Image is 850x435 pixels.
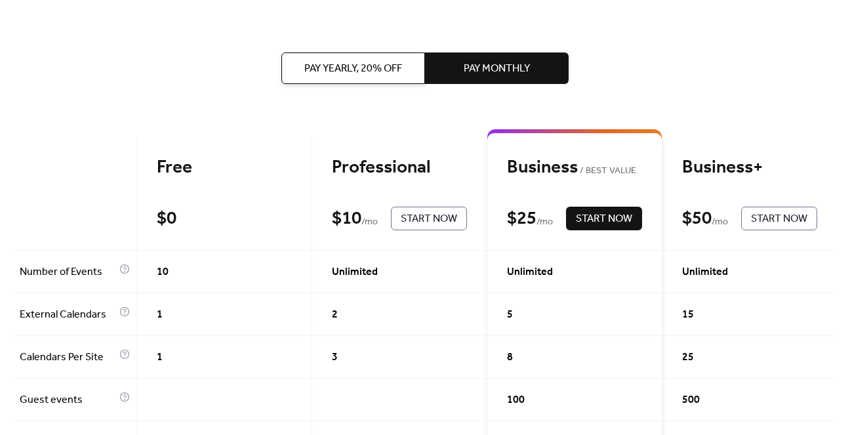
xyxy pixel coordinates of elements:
span: Start Now [401,211,457,227]
span: Unlimited [507,264,553,280]
span: Start Now [576,211,632,227]
span: / mo [536,215,553,230]
span: 3 [332,350,338,365]
span: Unlimited [682,264,728,280]
div: Business [507,156,642,179]
span: Calendars Per Site [20,350,116,365]
span: 5 [507,307,513,323]
div: $ 25 [507,207,536,230]
span: 10 [157,264,169,280]
span: BEST VALUE [578,163,636,179]
span: / mo [712,215,728,230]
span: Pay Monthly [464,61,530,77]
div: $ 50 [682,207,712,230]
span: 15 [682,307,694,323]
div: Business+ [682,156,817,179]
div: Professional [332,156,467,179]
span: 1 [157,307,163,323]
span: Unlimited [332,264,378,280]
div: $ 10 [332,207,361,230]
button: Start Now [741,207,817,230]
button: Pay Yearly, 20% off [281,52,425,84]
span: Start Now [751,211,807,227]
span: External Calendars [20,307,116,323]
button: Pay Monthly [425,52,569,84]
span: Guest events [20,392,116,408]
button: Start Now [566,207,642,230]
span: 100 [507,392,525,408]
span: Number of Events [20,264,116,280]
div: $ 0 [157,207,176,230]
div: Free [157,156,292,179]
span: 1 [157,350,163,365]
span: 8 [507,350,513,365]
button: Start Now [391,207,467,230]
span: 500 [682,392,700,408]
span: 25 [682,350,694,365]
span: 2 [332,307,338,323]
span: / mo [361,215,378,230]
span: Pay Yearly, 20% off [304,61,402,77]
